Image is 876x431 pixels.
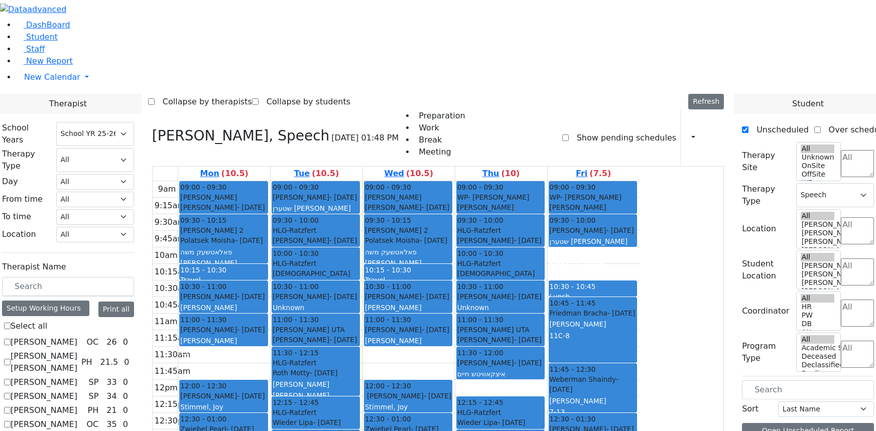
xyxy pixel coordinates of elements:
[457,369,544,379] div: איצקאוויטש חיים
[457,417,544,427] div: Wieder Lipa
[180,414,226,424] span: 12:30 - 01:00
[550,292,637,302] div: Lunch
[122,356,131,368] div: 0
[569,130,676,146] label: Show pending schedules
[24,72,80,82] span: New Calendar
[2,261,66,273] label: Therapist Name
[11,336,77,348] label: [PERSON_NAME]
[365,258,451,268] div: [PERSON_NAME]
[457,258,501,268] span: HLG-Ratzfert
[329,293,357,301] span: - [DATE]
[606,226,634,234] span: - [DATE]
[104,336,118,348] div: 26
[273,390,359,400] div: [PERSON_NAME]
[801,261,834,270] option: [PERSON_NAME] 5
[49,98,87,110] span: Therapist
[801,179,834,187] option: WP
[2,122,50,146] label: School Years
[180,202,267,212] div: [PERSON_NAME]
[422,326,449,334] span: - [DATE]
[742,183,790,207] label: Therapy Type
[180,266,226,274] span: 10:15 - 10:30
[16,32,58,42] a: Student
[801,328,834,337] option: AH
[550,331,637,341] div: 11C-8
[457,192,544,213] span: WP- [PERSON_NAME] [PERSON_NAME]
[801,229,834,237] option: [PERSON_NAME] 4
[365,391,451,401] div: [PERSON_NAME]
[365,266,411,274] span: 10:15 - 10:30
[180,281,226,292] span: 10:30 - 11:00
[273,192,359,202] div: [PERSON_NAME]
[273,397,319,407] span: 12:15 - 12:45
[415,122,465,134] li: Work
[77,356,96,368] div: PH
[550,282,596,291] span: 10:30 - 10:45
[121,336,130,348] div: 0
[365,225,428,235] span: [PERSON_NAME] 2
[480,167,522,181] a: September 18, 2025
[457,335,544,345] div: [PERSON_NAME]
[16,44,45,54] a: Staff
[748,122,809,138] label: Unscheduled
[420,236,447,244] span: - [DATE]
[153,415,193,427] div: 12:30pm
[273,315,319,325] span: 11:00 - 11:30
[11,390,77,402] label: [PERSON_NAME]
[180,182,226,192] span: 09:00 - 09:30
[457,380,544,390] div: [PERSON_NAME]
[153,365,193,377] div: 11:45am
[329,336,357,344] span: - [DATE]
[801,220,834,229] option: [PERSON_NAME] 5
[742,258,790,282] label: Student Location
[365,275,451,285] div: Travel
[742,150,790,174] label: Therapy Site
[801,162,834,170] option: OnSite
[180,402,267,412] div: Stimmel, Joy
[365,347,451,357] div: 11B-6
[457,213,544,223] div: [PERSON_NAME]
[2,277,134,296] input: Search
[221,168,248,180] label: (10.5)
[104,390,118,402] div: 34
[801,237,834,246] option: [PERSON_NAME] 3
[801,212,834,220] option: All
[457,325,530,335] span: [PERSON_NAME] UTA
[26,32,58,42] span: Student
[273,348,319,358] span: 11:30 - 12:15
[273,379,359,389] div: [PERSON_NAME]
[514,336,542,344] span: - [DATE]
[514,236,542,244] span: - [DATE]
[180,192,237,202] span: [PERSON_NAME]
[84,404,103,416] div: PH
[415,134,465,146] li: Break
[180,258,267,268] div: [PERSON_NAME]
[237,203,265,211] span: - [DATE]
[801,344,834,352] option: Academic Support
[688,94,724,109] button: Refresh
[718,130,724,146] div: Delete
[365,182,411,192] span: 09:00 - 09:30
[365,247,451,257] div: פאלאטשעק משה
[2,148,50,172] label: Therapy Type
[709,129,714,147] div: Setup
[121,418,130,430] div: 0
[365,215,411,225] span: 09:30 - 10:15
[237,392,265,400] span: - [DATE]
[153,233,187,245] div: 9:45am
[16,67,876,87] a: New Calendar
[153,316,180,328] div: 11am
[273,417,359,427] div: Wieder Lipa
[2,211,31,223] label: To time
[11,376,77,388] label: [PERSON_NAME]
[365,336,451,346] div: [PERSON_NAME]
[365,381,411,391] span: 12:00 - 12:30
[550,270,637,280] div: פרי א'
[841,300,874,327] textarea: Search
[153,282,193,295] div: 10:30am
[104,404,118,416] div: 21
[84,376,102,388] div: SP
[180,292,267,302] div: [PERSON_NAME]
[180,325,267,335] div: [PERSON_NAME]
[259,94,350,110] label: Collapse by students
